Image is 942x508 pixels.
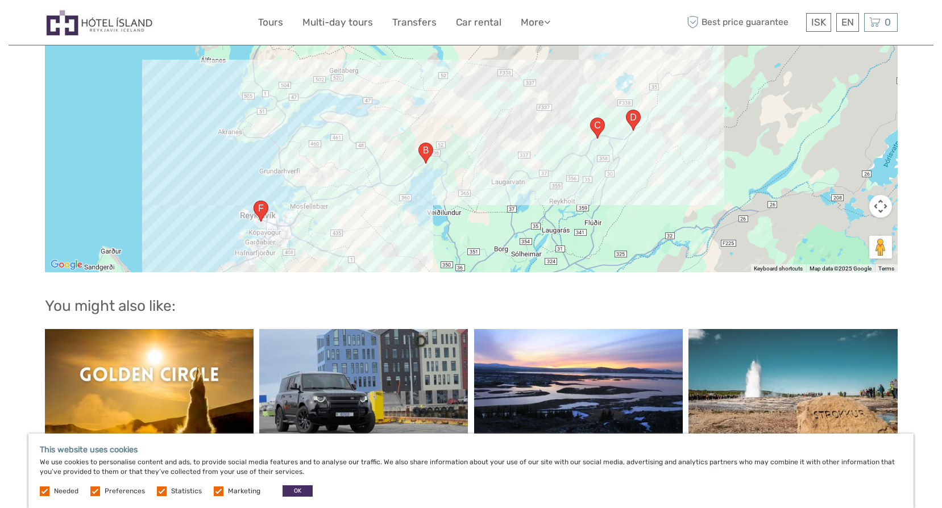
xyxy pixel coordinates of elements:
[45,9,154,36] img: Hótel Ísland
[45,297,898,315] h2: You might also like:
[171,486,202,496] label: Statistics
[754,265,803,273] button: Keyboard shortcuts
[883,16,893,28] span: 0
[456,14,501,31] a: Car rental
[48,257,85,272] a: Open this area in Google Maps (opens a new window)
[684,13,803,32] span: Best price guarantee
[249,196,273,226] div: Hlíðarendi 6, 102 Reykjavík, Iceland
[621,105,645,135] div: Gullfossvegur, 806, Iceland
[836,13,859,32] div: EN
[521,14,550,31] a: More
[28,434,914,508] div: We use cookies to personalise content and ads, to provide social media features and to analyse ou...
[414,138,438,168] div: Hakið 1, 806, Iceland
[258,14,283,31] a: Tours
[54,486,78,496] label: Needed
[105,486,145,496] label: Preferences
[283,485,313,497] button: OK
[392,14,437,31] a: Transfers
[869,195,892,218] button: Map camera controls
[40,445,902,455] h5: This website uses cookies
[811,16,826,28] span: ISK
[810,265,872,272] span: Map data ©2025 Google
[302,14,373,31] a: Multi-day tours
[48,257,85,272] img: Google
[228,486,260,496] label: Marketing
[586,113,609,143] div: Haukadalur, 35, 806, Iceland
[878,265,894,272] a: Terms (opens in new tab)
[869,236,892,259] button: Drag Pegman onto the map to open Street View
